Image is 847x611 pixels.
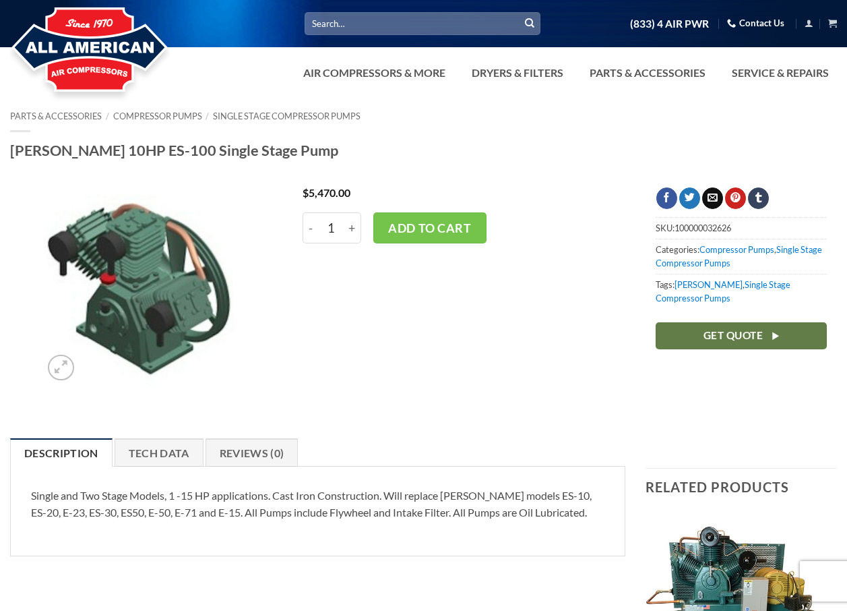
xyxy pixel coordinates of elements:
[725,187,746,209] a: Pin on Pinterest
[679,187,700,209] a: Share on Twitter
[656,274,827,309] span: Tags: ,
[106,111,109,121] span: /
[213,111,360,121] a: Single Stage Compressor Pumps
[319,212,344,243] input: Product quantity
[828,15,837,32] a: View cart
[113,111,202,121] a: Compressor Pumps
[206,111,209,121] span: /
[656,187,677,209] a: Share on Facebook
[464,59,571,86] a: Dryers & Filters
[656,239,827,274] span: Categories: ,
[727,13,784,34] a: Contact Us
[630,12,709,36] a: (833) 4 AIR PWR
[699,244,774,255] a: Compressor Pumps
[582,59,714,86] a: Parts & Accessories
[31,487,604,521] p: Single and Two Stage Models, 1 -15 HP applications. Cast Iron Construction. Will replace [PERSON_...
[10,111,837,121] nav: Breadcrumb
[703,327,763,344] span: Get Quote
[805,15,813,32] a: Login
[344,212,361,243] input: Increase quantity of Curtis 10HP ES-100 Single Stage Pump
[10,141,837,160] h1: [PERSON_NAME] 10HP ES-100 Single Stage Pump
[303,186,350,199] bdi: 5,470.00
[520,13,540,34] button: Submit
[748,187,769,209] a: Share on Tumblr
[646,469,837,505] h3: Related products
[303,186,309,199] span: $
[48,355,74,381] a: Zoom
[10,111,102,121] a: Parts & Accessories
[295,59,453,86] a: Air Compressors & More
[702,187,723,209] a: Email to a Friend
[724,59,837,86] a: Service & Repairs
[10,438,113,467] a: Description
[41,187,241,387] img: Curtis 10HP ES-100 Single Stage Pump
[656,322,827,349] a: Get Quote
[373,212,487,243] button: Add to cart
[675,223,731,233] span: 100000032626
[115,438,203,467] a: Tech Data
[675,279,743,290] a: [PERSON_NAME]
[656,217,827,238] span: SKU:
[303,212,319,243] input: Reduce quantity of Curtis 10HP ES-100 Single Stage Pump
[305,12,540,34] input: Search…
[206,438,299,467] a: Reviews (0)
